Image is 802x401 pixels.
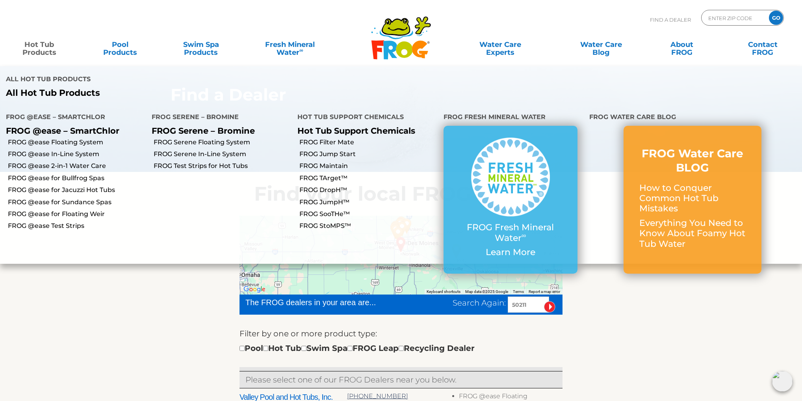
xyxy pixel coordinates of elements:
a: FROG TArget™ [299,174,437,183]
input: Submit [544,301,555,313]
h4: Hot Tub Support Chemicals [297,110,431,126]
a: FROG StoMPS™ [299,222,437,230]
a: Water CareExperts [449,37,551,52]
a: Hot Tub Support Chemicals [297,126,415,136]
a: FROG @ease In-Line System [8,150,146,159]
img: openIcon [772,371,793,392]
h4: FROG @ease – SmartChlor [6,110,140,126]
a: [PHONE_NUMBER] [347,392,408,400]
div: The FROG dealers in your area are... [245,297,404,308]
span: Map data ©2025 Google [465,289,508,294]
input: Zip Code Form [707,12,761,24]
p: Find A Dealer [650,10,691,30]
a: FROG Test Strips for Hot Tubs [154,162,291,170]
p: Please select one of our FROG Dealers near you below. [245,373,557,386]
a: ContactFROG [731,37,794,52]
a: Fresh MineralWater∞ [251,37,329,52]
p: How to Conquer Common Hot Tub Mistakes [639,183,746,214]
a: Water CareBlog [570,37,633,52]
a: FROG DropH™ [299,186,437,194]
p: FROG @ease – SmartChlor [6,126,140,136]
a: FROG JumpH™ [299,198,437,207]
sup: ∞ [522,231,526,239]
a: Open this area in Google Maps (opens a new window) [241,284,267,295]
a: Hot TubProducts [8,37,71,52]
p: FROG Serene – Bromine [152,126,286,136]
h4: All Hot Tub Products [6,72,395,88]
img: Google [241,284,267,295]
p: Learn More [459,247,562,257]
h4: FROG Serene – Bromine [152,110,286,126]
div: Pool Hot Tub Swim Spa FROG Leap Recycling Dealer [239,342,475,354]
input: GO [769,11,783,25]
a: FROG Fresh Mineral Water∞ Learn More [459,138,562,261]
a: AboutFROG [650,37,713,52]
sup: ∞ [299,47,303,53]
a: FROG @ease for Floating Weir [8,210,146,218]
a: FROG @ease for Bullfrog Spas [8,174,146,183]
button: Keyboard shortcuts [427,289,460,295]
h4: FROG Water Care Blog [589,110,796,126]
h4: FROG Fresh Mineral Water [444,110,577,126]
a: FROG SooTHe™ [299,210,437,218]
a: Terms (opens in new tab) [513,289,524,294]
a: All Hot Tub Products [6,88,395,98]
a: FROG Maintain [299,162,437,170]
h3: FROG Water Care BLOG [639,146,746,175]
a: FROG @ease Test Strips [8,222,146,230]
p: Everything You Need to Know About Foamy Hot Tub Water [639,218,746,249]
a: Swim SpaProducts [170,37,233,52]
span: Search Again: [453,298,506,308]
a: FROG Serene In-Line System [154,150,291,159]
a: FROG @ease for Sundance Spas [8,198,146,207]
a: Report a map error [529,289,560,294]
a: FROG Filter Mate [299,138,437,147]
a: FROG @ease Floating System [8,138,146,147]
a: FROG @ease 2-in-1 Water Care [8,162,146,170]
label: Filter by one or more product type: [239,327,377,340]
a: PoolProducts [89,37,152,52]
a: FROG Jump Start [299,150,437,159]
a: FROG Serene Floating System [154,138,291,147]
a: FROG Water Care BLOG How to Conquer Common Hot Tub Mistakes Everything You Need to Know About Foa... [639,146,746,253]
a: FROG @ease for Jacuzzi Hot Tubs [8,186,146,194]
p: FROG Fresh Mineral Water [459,222,562,243]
